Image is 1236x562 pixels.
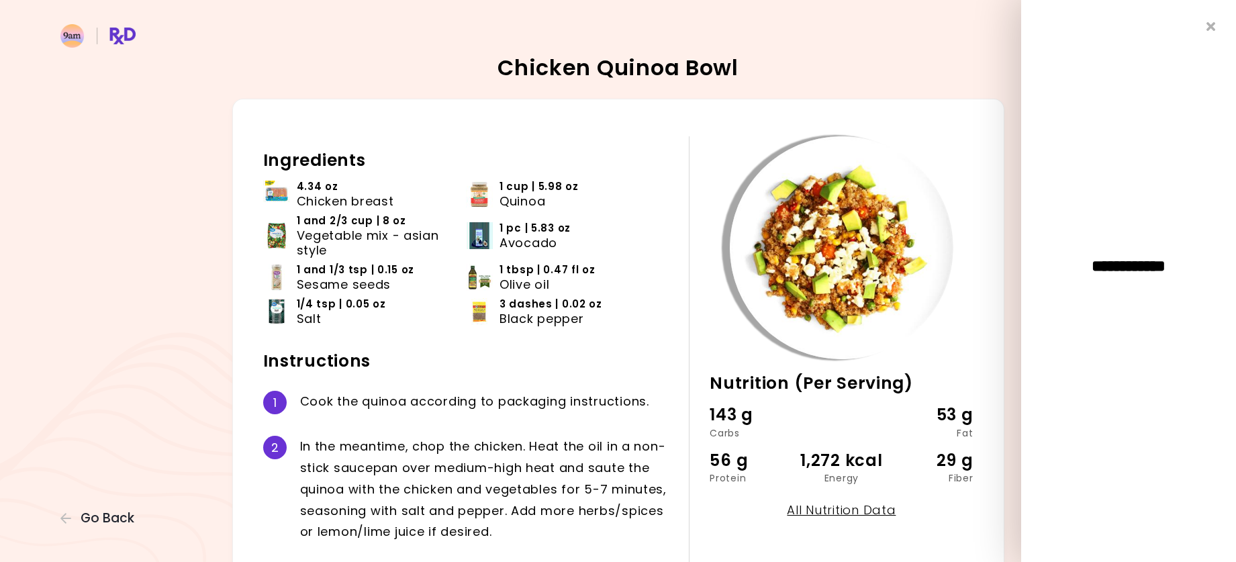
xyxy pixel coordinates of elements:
[710,402,798,428] div: 143 g
[886,428,973,438] div: Fat
[297,228,446,257] span: Vegetable mix - asian style
[263,391,287,414] div: 1
[60,511,141,526] button: Go Back
[263,350,669,372] h2: Instructions
[297,312,322,326] span: Salt
[710,373,973,394] h2: Nutrition (Per Serving)
[798,448,886,473] div: 1,272 kcal
[500,263,596,277] span: 1 tbsp | 0.47 fl oz
[886,473,973,483] div: Fiber
[710,473,798,483] div: Protein
[787,502,896,518] a: All Nutrition Data
[500,277,549,292] span: Olive oil
[500,312,584,326] span: Black pepper
[500,194,545,209] span: Quinoa
[500,221,571,236] span: 1 pc | 5.83 oz
[297,214,406,228] span: 1 and 2/3 cup | 8 oz
[798,473,886,483] div: Energy
[263,150,669,171] h2: Ingredients
[81,511,134,526] span: Go Back
[886,448,973,473] div: 29 g
[60,24,136,48] img: RxDiet
[710,428,798,438] div: Carbs
[500,297,602,312] span: 3 dashes | 0.02 oz
[297,297,386,312] span: 1/4 tsp | 0.05 oz
[500,179,579,194] span: 1 cup | 5.98 oz
[297,263,415,277] span: 1 and 1/3 tsp | 0.15 oz
[497,57,739,79] h2: Chicken Quinoa Bowl
[263,436,287,459] div: 2
[300,391,669,414] div: C o o k t h e q u i n o a a c c o r d i n g t o p a c k a g i n g i n s t r u c t i o n s .
[886,402,973,428] div: 53 g
[297,179,338,194] span: 4.34 oz
[1206,20,1216,33] i: Close
[297,277,391,292] span: Sesame seeds
[500,236,557,250] span: Avocado
[710,448,798,473] div: 56 g
[300,436,669,543] div: I n t h e m e a n t i m e , c h o p t h e c h i c k e n . H e a t t h e o i l i n a n o n - s t i...
[297,194,394,209] span: Chicken breast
